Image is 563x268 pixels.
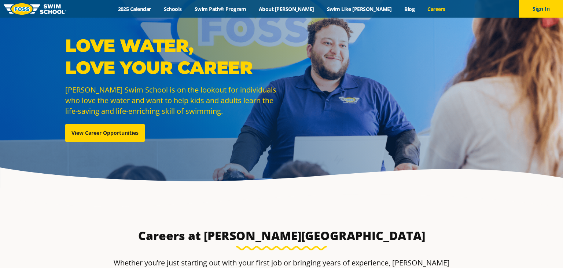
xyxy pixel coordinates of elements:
a: Careers [421,6,452,12]
a: View Career Opportunities [65,124,145,142]
img: FOSS Swim School Logo [4,3,66,15]
h3: Careers at [PERSON_NAME][GEOGRAPHIC_DATA] [108,228,455,243]
a: Blog [398,6,421,12]
a: 2025 Calendar [111,6,157,12]
span: [PERSON_NAME] Swim School is on the lookout for individuals who love the water and want to help k... [65,85,276,116]
p: Love Water, Love Your Career [65,35,278,79]
a: Schools [157,6,188,12]
a: Swim Like [PERSON_NAME] [320,6,398,12]
a: Swim Path® Program [188,6,252,12]
a: About [PERSON_NAME] [253,6,321,12]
